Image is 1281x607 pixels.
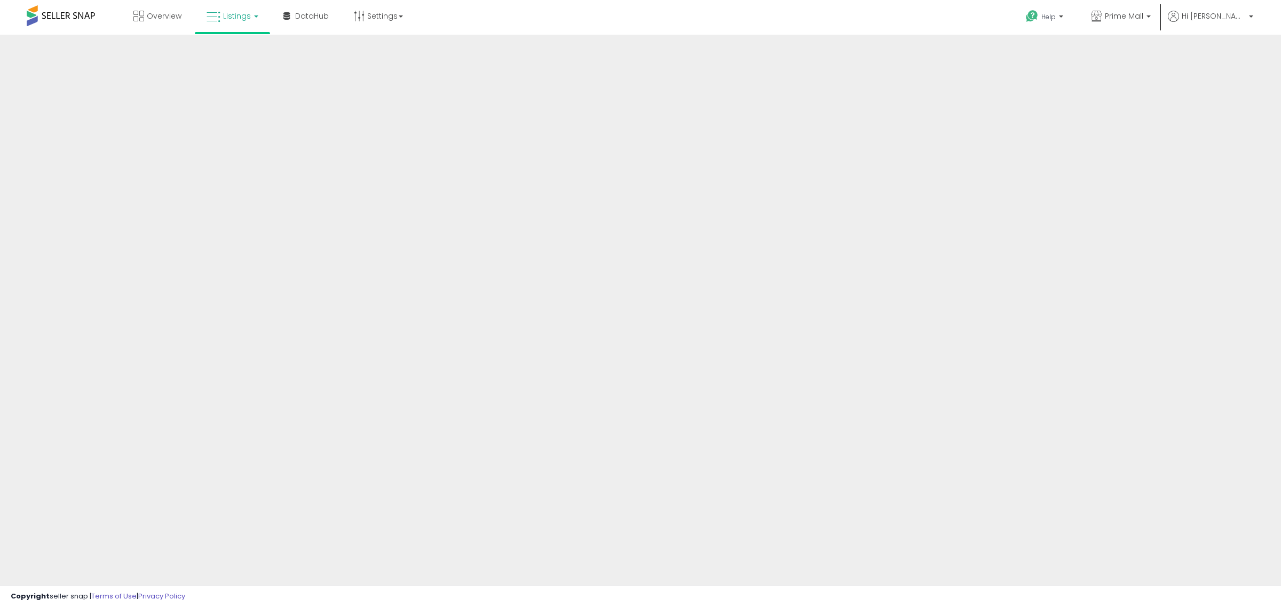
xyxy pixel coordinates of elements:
[295,11,329,21] span: DataHub
[1182,11,1246,21] span: Hi [PERSON_NAME]
[1168,11,1253,35] a: Hi [PERSON_NAME]
[1025,10,1039,23] i: Get Help
[1105,11,1143,21] span: Prime Mall
[223,11,251,21] span: Listings
[147,11,181,21] span: Overview
[1041,12,1056,21] span: Help
[1017,2,1074,35] a: Help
